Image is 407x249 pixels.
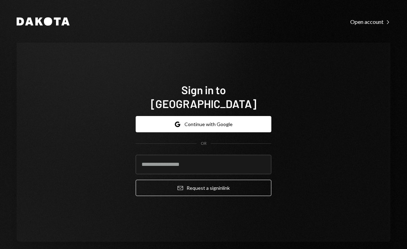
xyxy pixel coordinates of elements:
[136,83,271,110] h1: Sign in to [GEOGRAPHIC_DATA]
[136,116,271,132] button: Continue with Google
[136,180,271,196] button: Request a signinlink
[350,18,390,25] a: Open account
[201,141,207,146] div: OR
